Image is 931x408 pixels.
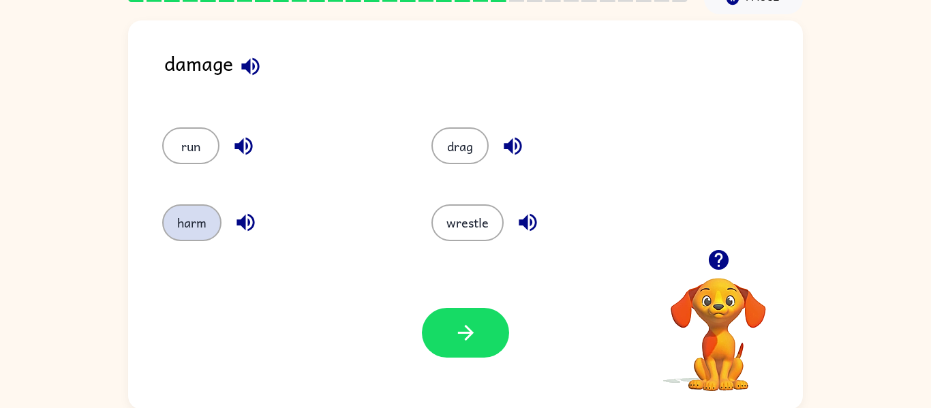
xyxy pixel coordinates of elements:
[162,204,222,241] button: harm
[162,127,219,164] button: run
[431,204,504,241] button: wrestle
[650,257,787,393] video: Your browser must support playing .mp4 files to use Literably. Please try using another browser.
[431,127,489,164] button: drag
[164,48,803,100] div: damage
